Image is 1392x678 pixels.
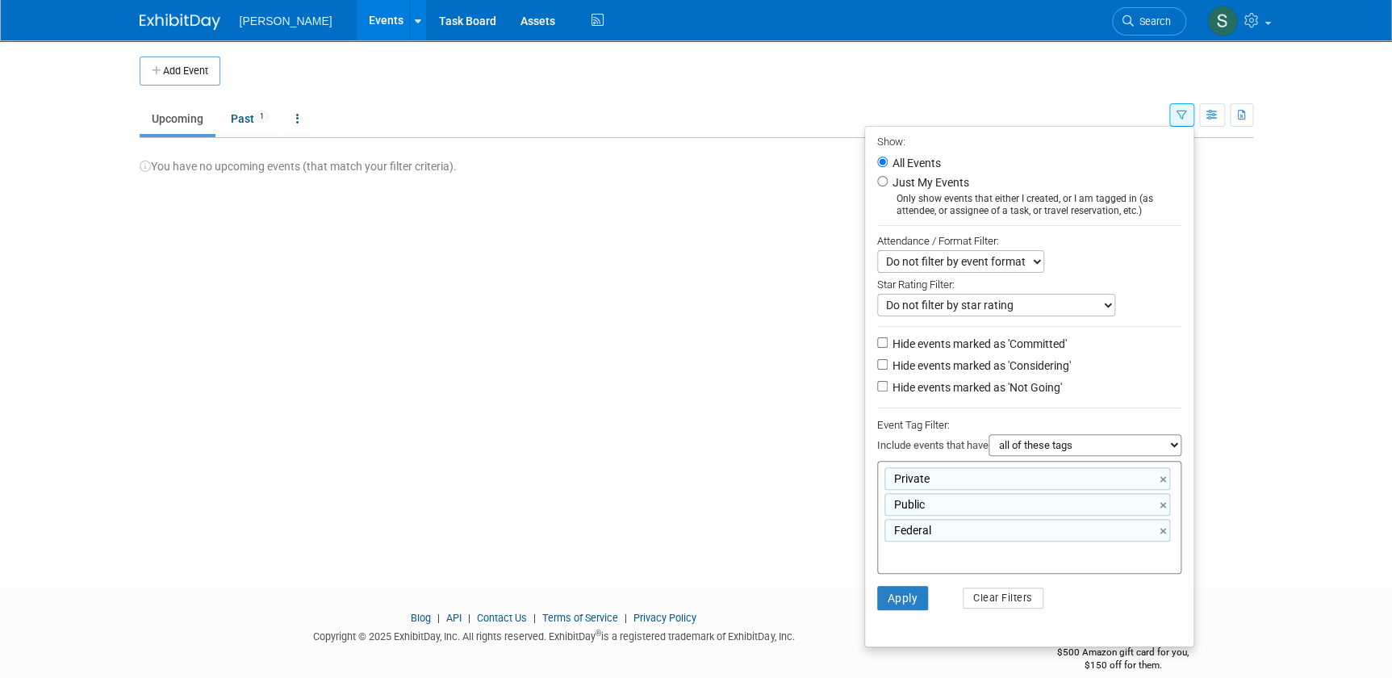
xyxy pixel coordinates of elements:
label: Hide events marked as 'Considering' [889,358,1071,374]
span: | [464,612,474,624]
label: Hide events marked as 'Committed' [889,336,1067,352]
div: Event Tag Filter: [877,416,1181,434]
span: Federal [891,522,931,538]
a: Terms of Service [542,612,618,624]
img: ExhibitDay [140,14,220,30]
label: All Events [889,157,941,169]
span: | [529,612,540,624]
span: 1 [255,111,269,123]
a: API [446,612,462,624]
span: Private [891,471,930,487]
img: Sharon Aurelio [1207,6,1238,36]
a: Upcoming [140,103,215,134]
div: Show: [877,131,1181,151]
div: Copyright © 2025 ExhibitDay, Inc. All rights reserved. ExhibitDay is a registered trademark of Ex... [140,626,969,644]
span: Public [891,496,925,513]
a: × [1160,522,1170,541]
a: Blog [411,612,431,624]
span: | [621,612,631,624]
span: You have no upcoming events (that match your filter criteria). [140,160,457,173]
a: Contact Us [477,612,527,624]
a: × [1160,471,1170,489]
label: Just My Events [889,174,969,190]
button: Add Event [140,56,220,86]
div: Only show events that either I created, or I am tagged in (as attendee, or assignee of a task, or... [877,193,1181,217]
span: | [433,612,444,624]
sup: ® [596,629,601,638]
div: Star Rating Filter: [877,273,1181,294]
a: Past1 [219,103,281,134]
button: Apply [877,586,929,610]
div: $150 off for them. [993,659,1253,672]
a: Search [1112,7,1186,36]
a: × [1160,496,1170,515]
div: Include events that have [877,434,1181,461]
span: [PERSON_NAME] [240,15,332,27]
label: Hide events marked as 'Not Going' [889,379,1062,395]
div: $500 Amazon gift card for you, [993,635,1253,672]
div: Attendance / Format Filter: [877,232,1181,250]
span: Search [1134,15,1171,27]
button: Clear Filters [963,588,1043,609]
a: Privacy Policy [633,612,696,624]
